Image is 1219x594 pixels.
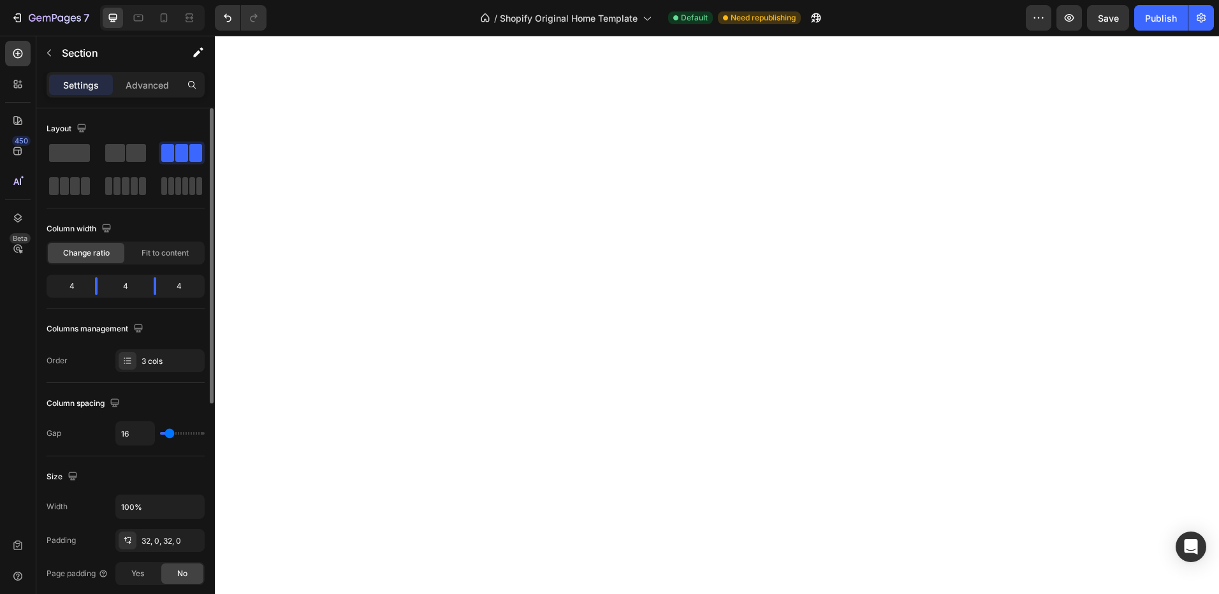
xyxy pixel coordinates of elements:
[166,277,202,295] div: 4
[1176,532,1206,562] div: Open Intercom Messenger
[116,422,154,445] input: Auto
[12,136,31,146] div: 450
[47,468,80,486] div: Size
[63,78,99,92] p: Settings
[63,247,110,259] span: Change ratio
[494,11,497,25] span: /
[1098,13,1119,24] span: Save
[142,247,189,259] span: Fit to content
[142,535,201,547] div: 32, 0, 32, 0
[126,78,169,92] p: Advanced
[47,428,61,439] div: Gap
[215,36,1219,594] iframe: Design area
[62,45,166,61] p: Section
[1087,5,1129,31] button: Save
[500,11,638,25] span: Shopify Original Home Template
[47,395,122,412] div: Column spacing
[47,221,114,238] div: Column width
[47,568,108,579] div: Page padding
[116,495,204,518] input: Auto
[47,535,76,546] div: Padding
[47,501,68,512] div: Width
[47,120,89,138] div: Layout
[47,355,68,366] div: Order
[177,568,187,579] span: No
[1134,5,1188,31] button: Publish
[142,356,201,367] div: 3 cols
[108,277,143,295] div: 4
[131,568,144,579] span: Yes
[49,277,85,295] div: 4
[47,321,146,338] div: Columns management
[10,233,31,243] div: Beta
[84,10,89,25] p: 7
[215,5,266,31] div: Undo/Redo
[1145,11,1177,25] div: Publish
[681,12,708,24] span: Default
[731,12,796,24] span: Need republishing
[5,5,95,31] button: 7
